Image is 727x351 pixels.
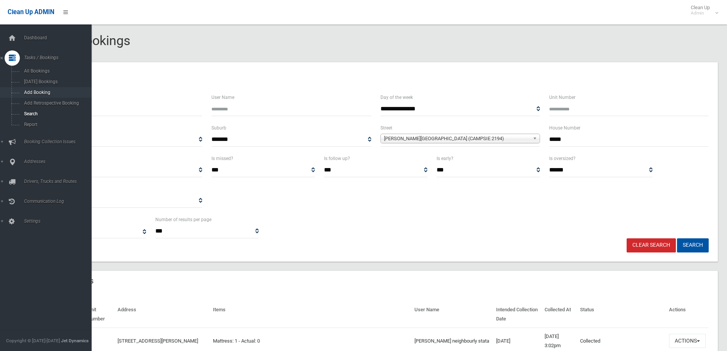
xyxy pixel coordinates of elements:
label: Number of results per page [155,215,211,224]
span: Report [22,122,91,127]
label: User Name [211,93,234,102]
span: [PERSON_NAME][GEOGRAPHIC_DATA] (CAMPSIE 2194) [384,134,530,143]
span: Clean Up ADMIN [8,8,54,16]
th: Actions [666,301,709,328]
label: Suburb [211,124,226,132]
label: Street [380,124,392,132]
span: Booking Collection Issues [22,139,97,144]
span: [DATE] Bookings [22,79,91,84]
label: Is missed? [211,154,233,163]
th: Items [210,301,412,328]
a: Clear Search [627,238,676,252]
span: Clean Up [687,5,717,16]
span: Dashboard [22,35,97,40]
label: Is early? [437,154,453,163]
label: Is oversized? [549,154,575,163]
th: Intended Collection Date [493,301,542,328]
span: Addresses [22,159,97,164]
th: Status [577,301,666,328]
label: House Number [549,124,580,132]
a: [STREET_ADDRESS][PERSON_NAME] [118,338,198,344]
span: Drivers, Trucks and Routes [22,179,97,184]
button: Search [677,238,709,252]
span: Copyright © [DATE]-[DATE] [6,338,60,343]
span: All Bookings [22,68,91,74]
label: Is follow up? [324,154,350,163]
span: Communication Log [22,199,97,204]
label: Unit Number [549,93,575,102]
strong: Jet Dynamics [61,338,89,343]
th: Unit Number [84,301,114,328]
small: Admin [691,10,710,16]
span: Tasks / Bookings [22,55,97,60]
th: Collected At [542,301,577,328]
label: Day of the week [380,93,413,102]
span: Add Booking [22,90,91,95]
button: Actions [669,334,706,348]
th: Address [114,301,210,328]
span: Add Retrospective Booking [22,100,91,106]
span: Settings [22,218,97,224]
th: User Name [411,301,493,328]
span: Search [22,111,91,116]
